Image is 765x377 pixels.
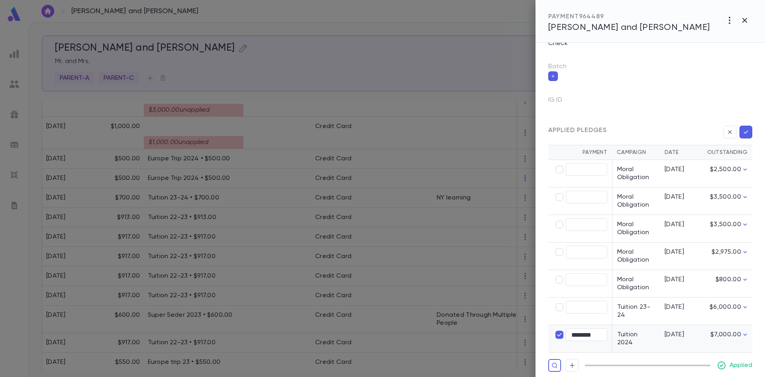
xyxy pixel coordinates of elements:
[700,243,752,270] td: $2,975.00
[665,331,695,339] div: [DATE]
[700,325,752,353] td: $7,000.00
[730,361,752,369] p: Applied
[660,145,700,160] th: Date
[548,94,575,110] p: IG ID
[612,160,660,188] td: Moral Obligation
[548,145,612,160] th: Payment
[548,13,710,21] div: PAYMENT 964489
[612,325,660,353] td: Tuition 2024
[543,37,573,50] p: Check
[665,303,695,311] div: [DATE]
[665,221,695,229] div: [DATE]
[665,248,695,256] div: [DATE]
[548,126,607,134] span: Applied Pledges
[612,243,660,270] td: Moral Obligation
[548,23,710,32] span: [PERSON_NAME] and [PERSON_NAME]
[612,188,660,215] td: Moral Obligation
[612,298,660,325] td: Tuition 23-24
[700,160,752,188] td: $2,500.00
[665,166,695,174] div: [DATE]
[700,270,752,298] td: $800.00
[612,145,660,160] th: Campaign
[665,276,695,284] div: [DATE]
[700,298,752,325] td: $6,000.00
[612,270,660,298] td: Moral Obligation
[665,193,695,201] div: [DATE]
[700,145,752,160] th: Outstanding
[612,215,660,243] td: Moral Obligation
[700,215,752,243] td: $3,500.00
[700,188,752,215] td: $3,500.00
[548,63,752,71] p: Batch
